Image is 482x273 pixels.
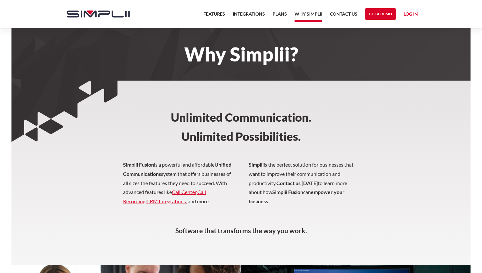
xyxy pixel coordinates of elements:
[172,189,196,195] a: Call Center
[67,11,130,18] img: Simplii
[60,47,422,61] h1: Why Simplii?
[146,198,186,204] a: CRM Integrations
[123,162,231,177] strong: Unified Communications
[175,226,307,234] strong: Software that transforms the way you work.
[365,8,396,20] a: Get a Demo
[330,10,357,22] a: Contact US
[142,81,340,160] h3: Unlimited Communication. ‍ Unlimited Possibilities.
[295,10,322,22] a: Why Simplii
[123,162,154,168] strong: Simplii Fusion
[404,10,418,20] a: Log in
[123,160,359,215] p: is a powerful and affordable system that offers businesses of all sizes the features they need to...
[233,10,265,22] a: Integrations
[273,10,287,22] a: Plans
[203,10,225,22] a: Features
[272,189,303,195] strong: Simplii Fusion
[249,162,264,168] strong: Simplii
[276,180,318,186] strong: Contact us [DATE]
